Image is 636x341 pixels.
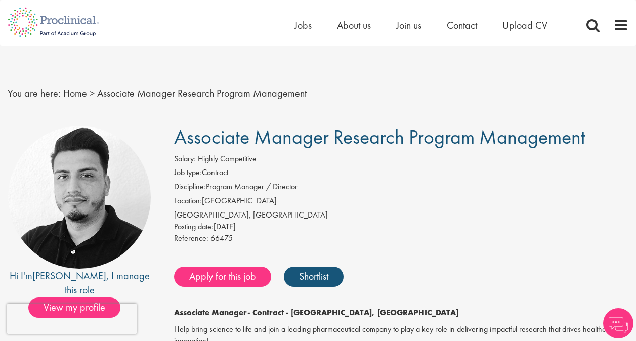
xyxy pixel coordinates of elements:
[174,195,202,207] label: Location:
[8,126,151,269] img: imeage of recruiter Anderson Maldonado
[502,19,547,32] a: Upload CV
[8,87,61,100] span: You are here:
[63,87,87,100] a: breadcrumb link
[174,195,628,209] li: [GEOGRAPHIC_DATA]
[174,167,202,179] label: Job type:
[337,19,371,32] a: About us
[603,308,633,338] img: Chatbot
[174,181,206,193] label: Discipline:
[294,19,312,32] a: Jobs
[174,221,628,233] div: [DATE]
[8,269,151,297] div: Hi I'm , I manage this role
[396,19,421,32] a: Join us
[447,19,477,32] a: Contact
[174,307,247,318] strong: Associate Manager
[174,221,214,232] span: Posting date:
[174,209,628,221] div: [GEOGRAPHIC_DATA], [GEOGRAPHIC_DATA]
[174,233,208,244] label: Reference:
[174,181,628,195] li: Program Manager / Director
[97,87,307,100] span: Associate Manager Research Program Management
[198,153,257,164] span: Highly Competitive
[284,267,344,287] a: Shortlist
[247,307,458,318] strong: - Contract - [GEOGRAPHIC_DATA], [GEOGRAPHIC_DATA]
[210,233,233,243] span: 66475
[32,269,106,282] a: [PERSON_NAME]
[174,267,271,287] a: Apply for this job
[174,167,628,181] li: Contract
[90,87,95,100] span: >
[174,124,585,150] span: Associate Manager Research Program Management
[7,304,137,334] iframe: reCAPTCHA
[28,300,131,313] a: View my profile
[174,153,196,165] label: Salary:
[28,297,120,318] span: View my profile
